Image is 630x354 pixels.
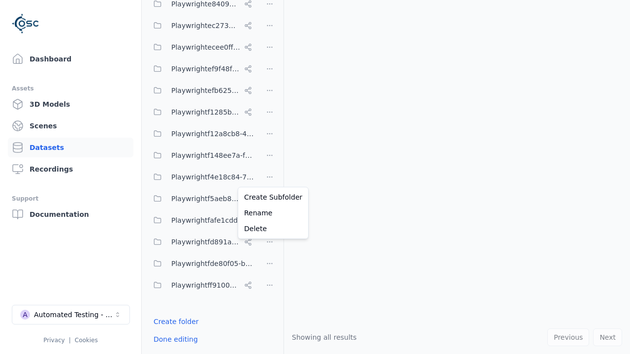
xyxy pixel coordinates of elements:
[240,221,306,236] a: Delete
[240,189,306,205] a: Create Subfolder
[240,205,306,221] a: Rename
